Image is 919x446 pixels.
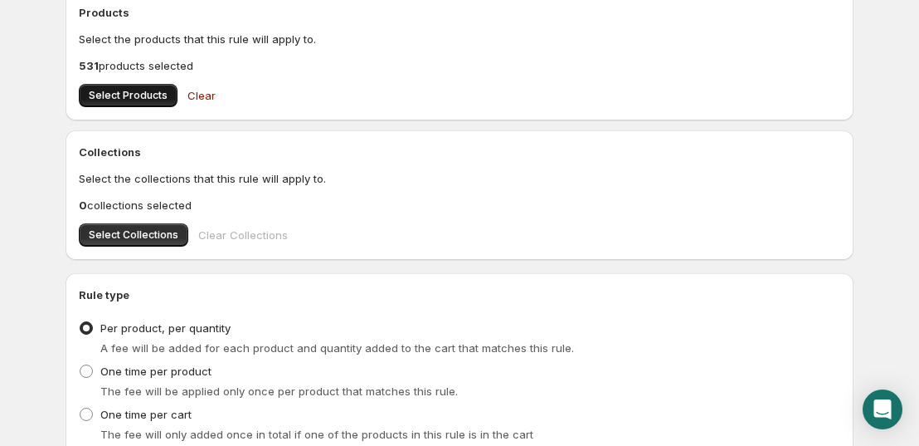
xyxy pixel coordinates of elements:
span: Select Products [89,89,168,102]
b: 0 [79,198,87,212]
b: 531 [79,59,99,72]
span: The fee will be applied only once per product that matches this rule. [100,385,458,398]
span: Clear [187,87,216,104]
div: Open Intercom Messenger [863,390,902,429]
button: Select Products [79,84,177,107]
button: Select Collections [79,223,188,247]
span: A fee will be added for each product and quantity added to the cart that matches this rule. [100,341,574,355]
span: Select Collections [89,228,178,242]
button: Clear [177,79,226,112]
span: Per product, per quantity [100,321,231,335]
p: collections selected [79,197,840,213]
span: One time per product [100,365,212,378]
span: One time per cart [100,408,192,421]
p: Select the collections that this rule will apply to. [79,170,840,187]
h2: Products [79,4,840,21]
h2: Collections [79,144,840,160]
h2: Rule type [79,287,840,303]
p: Select the products that this rule will apply to. [79,31,840,47]
p: products selected [79,57,840,74]
span: The fee will only added once in total if one of the products in this rule is in the cart [100,428,533,441]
